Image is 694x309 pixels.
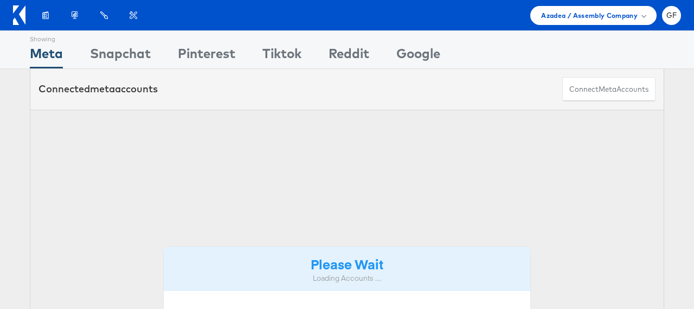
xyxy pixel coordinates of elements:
span: GF [666,12,677,19]
div: Snapchat [90,44,151,68]
span: meta [599,84,616,94]
div: Pinterest [178,44,235,68]
span: Azadea / Assembly Company [541,10,638,21]
div: Meta [30,44,63,68]
div: Tiktok [262,44,301,68]
div: Google [396,44,440,68]
span: meta [90,83,115,95]
button: ConnectmetaAccounts [562,77,656,102]
div: Connected accounts [38,82,158,96]
strong: Please Wait [311,255,383,273]
div: Showing [30,31,63,44]
div: Loading Accounts .... [172,273,522,283]
div: Reddit [329,44,369,68]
